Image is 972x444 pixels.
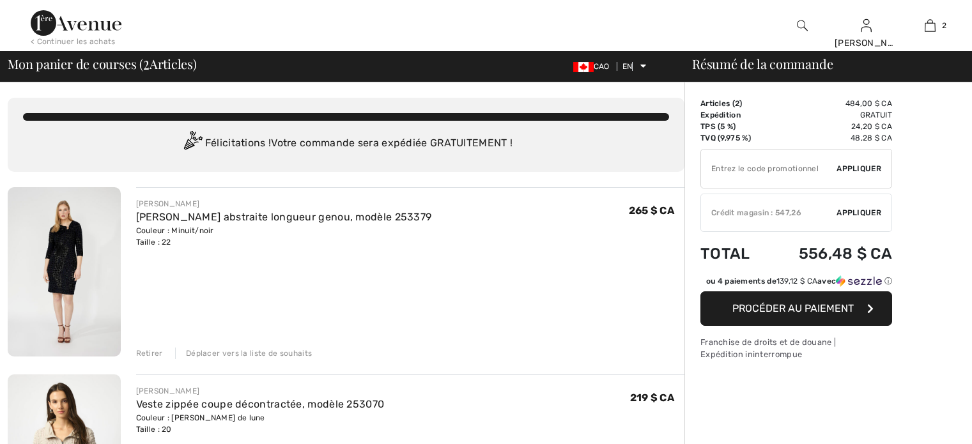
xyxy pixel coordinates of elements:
a: Veste zippée coupe décontractée, modèle 253070 [136,398,385,410]
font: Expédition [700,111,741,119]
img: Sezzle [836,275,882,287]
img: Robe fourreau abstraite longueur genou, modèle 253379 [8,187,121,356]
img: Congratulation2.svg [180,131,205,157]
img: Mes informations [861,18,872,33]
span: 139,12 $ CA [776,277,817,286]
button: Procéder au paiement [700,291,892,326]
a: [PERSON_NAME] abstraite longueur genou, modèle 253379 [136,211,432,223]
font: Articles ( [700,99,735,108]
font: 484,00 $ CA [845,99,892,108]
img: Dollar canadien [573,62,594,72]
font: Taille : 20 [136,425,172,434]
font: Crédit magasin : 547,26 [711,208,801,217]
input: Code promotionnel [701,149,837,188]
font: Articles) [150,55,197,72]
img: Mon sac [925,18,936,33]
font: 48,28 $ CA [851,134,892,142]
a: Se connecter [861,19,872,31]
font: Félicitations ! [205,137,272,149]
font: Procéder au paiement [732,302,854,314]
div: ou 4 paiements de139,12 $ CAavecSezzle Cliquez pour en savoir plus sur Sezzle [700,275,892,291]
img: 1ère Avenue [31,10,121,36]
font: Couleur : Minuit/noir [136,226,214,235]
a: 2 [899,18,961,33]
font: EN [622,62,633,71]
font: Gratuit [860,111,892,119]
font: Résumé de la commande [692,55,833,72]
font: 2 [735,99,739,108]
font: TVQ (9,975 %) [700,134,751,142]
font: ) [739,99,742,108]
font: 2 [143,51,150,73]
font: Appliquer [837,208,881,217]
font: Appliquer [837,164,881,173]
font: Couleur : [PERSON_NAME] de lune [136,413,265,422]
img: rechercher sur le site [797,18,808,33]
font: Franchise de droits et de douane | Expédition ininterrompue [700,337,836,359]
div: ou 4 paiements de avec [706,275,892,287]
font: 24,20 $ CA [851,122,892,131]
font: Mon panier de courses ( [8,55,143,72]
font: TPS (5 %) [700,122,736,131]
font: Total [700,245,750,263]
font: [PERSON_NAME] [136,387,200,395]
font: [PERSON_NAME] [136,199,200,208]
font: Votre commande sera expédiée GRATUITEMENT ! [271,137,513,149]
font: [PERSON_NAME] [835,38,909,49]
font: Taille : 22 [136,238,171,247]
font: 219 $ CA [630,392,674,404]
font: Retirer [136,349,163,358]
font: Déplacer vers la liste de souhaits [186,349,312,358]
font: 2 [942,21,946,30]
font: 265 $ CA [629,204,674,217]
font: < Continuer les achats [31,37,116,46]
font: 556,48 $ CA [799,245,892,263]
font: CAO [594,62,610,71]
